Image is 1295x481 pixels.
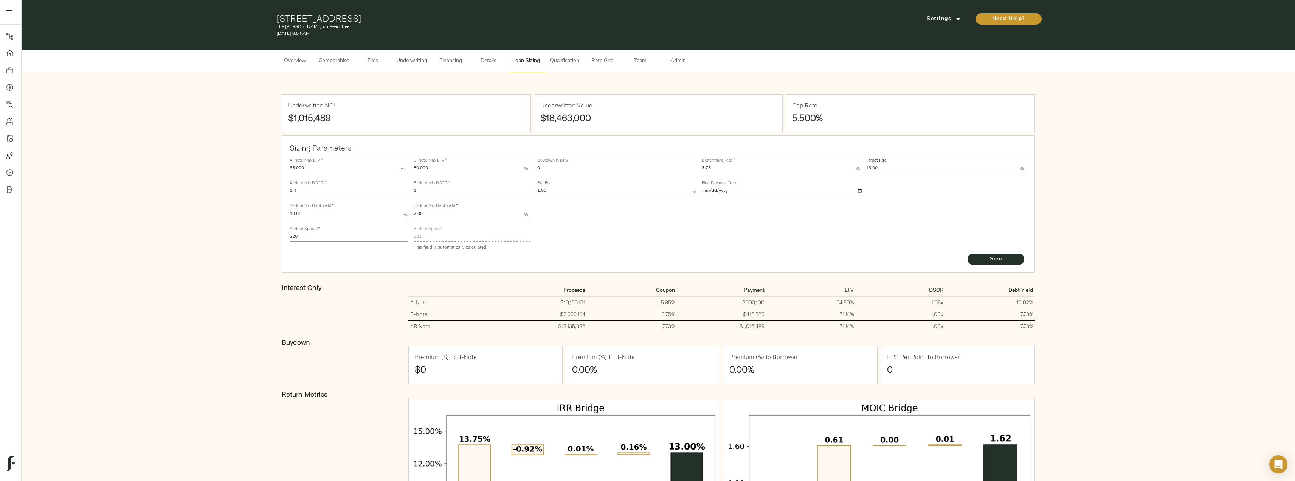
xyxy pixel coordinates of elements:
[887,352,960,362] h6: BPS Per Point To Borrower
[288,101,335,111] h6: Underwritten NOI
[414,182,450,186] label: B-Note Min DSCR
[729,352,798,362] h6: Premium (%) to Borrower
[692,188,696,195] p: %
[408,296,498,308] td: A-Note
[281,56,310,66] span: Overview
[403,211,408,218] p: %
[588,56,617,66] span: Rate Grid
[702,159,735,163] label: Benchmark Rate
[664,56,693,66] span: Admin
[290,227,320,231] label: A-Note Spread
[414,204,458,209] label: B-Note Min Debt Yield
[290,143,1027,152] h3: Sizing Parameters
[856,165,860,172] p: %
[290,204,333,209] label: A-Note Min Debt Yield
[396,56,427,66] span: Underwriting
[945,296,1035,308] td: 10.02%
[414,243,532,251] p: This field is automatically calculated.
[474,56,503,66] span: Details
[276,13,786,23] h1: [STREET_ADDRESS]
[856,296,945,308] td: 1.68 x
[572,364,597,375] strong: 0.00%
[290,182,326,186] label: A-Note Min DSCR
[677,296,766,308] td: $603,100
[856,308,945,320] td: 1.00 x
[7,456,15,471] img: logo
[626,56,655,66] span: Team
[792,112,823,123] strong: 5.500%
[915,13,972,25] button: Settings
[792,101,817,111] h6: Cap Rate
[512,56,541,66] span: Loan Sizing
[276,30,786,37] p: [DATE] 8:54 AM
[358,56,387,66] span: Files
[587,296,677,308] td: 5.95%
[866,159,886,163] label: Target IRR
[498,320,587,332] td: $13,135,325
[702,182,737,186] label: First Payment Date
[498,296,587,308] td: $10,136,131
[929,286,943,293] strong: DSCR
[563,286,585,293] strong: Proceeds
[282,390,327,398] strong: Return Metrics
[975,255,1017,264] span: Size
[983,14,1034,24] span: Need Help?
[587,308,677,320] td: 13.75%
[282,338,310,347] strong: Buydown
[887,364,893,375] strong: 0
[1269,455,1287,473] div: Open Intercom Messenger
[1020,165,1024,172] p: %
[550,56,579,66] span: Qualification
[572,352,635,362] h6: Premium (%) to B-Note
[436,56,465,66] span: Financing
[976,13,1042,25] button: Need Help?
[414,227,442,231] label: B-Note Spread
[524,165,528,172] p: %
[656,286,675,293] strong: Coupon
[282,283,321,292] strong: Interest Only
[319,56,349,66] span: Comparables
[524,211,528,218] p: %
[414,159,447,163] label: B-Note Max LTV
[408,320,498,332] td: AB Note
[537,159,568,163] label: Buydown in BPS
[845,286,854,293] strong: LTV
[537,182,552,186] label: Exit Fee
[415,352,477,362] h6: Premium ($) to B-Note
[540,112,591,123] strong: $18,463,000
[587,320,677,332] td: 7.73%
[729,364,754,375] strong: 0.00%
[677,308,766,320] td: $412,389
[968,254,1024,265] button: Size
[945,320,1035,332] td: 7.73%
[498,308,587,320] td: $2,999,194
[766,296,856,308] td: 54.90%
[415,364,426,375] strong: $0
[408,308,498,320] td: B-Note
[744,286,765,293] strong: Payment
[276,23,786,30] p: The [PERSON_NAME] on Peachtree
[945,308,1035,320] td: 7.73%
[923,14,965,24] span: Settings
[288,112,331,123] strong: $1,015,489
[540,101,592,111] h6: Underwritten Value
[1008,286,1033,293] strong: Debt Yield
[290,159,323,163] label: A-Note Max LTV
[766,308,856,320] td: 71.14%
[766,320,856,332] td: 71.14%
[400,165,405,172] p: %
[677,320,766,332] td: $1,015,489
[856,320,945,332] td: 1.00 x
